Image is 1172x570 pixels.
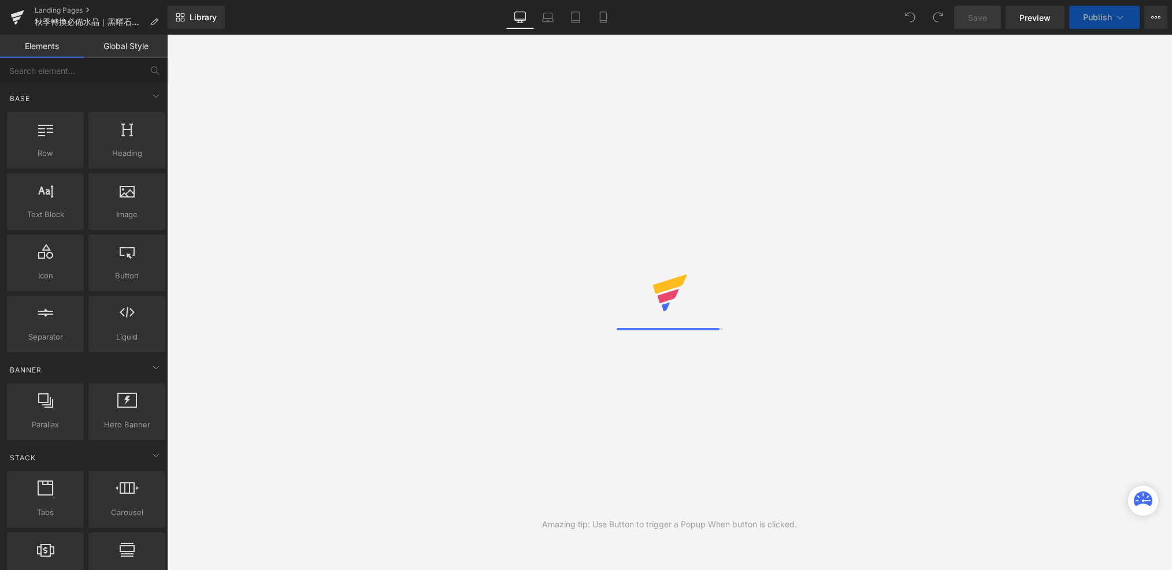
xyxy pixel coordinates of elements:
[92,208,162,221] span: Image
[10,331,80,343] span: Separator
[1069,6,1140,29] button: Publish
[10,147,80,159] span: Row
[92,270,162,282] span: Button
[10,506,80,519] span: Tabs
[84,35,168,58] a: Global Style
[92,419,162,431] span: Hero Banner
[10,270,80,282] span: Icon
[1144,6,1167,29] button: More
[92,331,162,343] span: Liquid
[506,6,534,29] a: Desktop
[1006,6,1065,29] a: Preview
[10,208,80,221] span: Text Block
[10,419,80,431] span: Parallax
[9,452,37,463] span: Stack
[190,12,217,23] span: Library
[899,6,922,29] button: Undo
[542,518,797,531] div: Amazing tip: Use Button to trigger a Popup When button is clicked.
[968,12,987,24] span: Save
[589,6,617,29] a: Mobile
[534,6,562,29] a: Laptop
[35,6,168,15] a: Landing Pages
[168,6,225,29] a: New Library
[35,17,146,27] span: 秋季轉換必備水晶｜黑曜石、黃水晶、紫水晶、白水晶守護能量
[1019,12,1051,24] span: Preview
[1083,13,1112,22] span: Publish
[926,6,950,29] button: Redo
[9,364,43,375] span: Banner
[562,6,589,29] a: Tablet
[9,93,31,104] span: Base
[92,506,162,519] span: Carousel
[92,147,162,159] span: Heading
